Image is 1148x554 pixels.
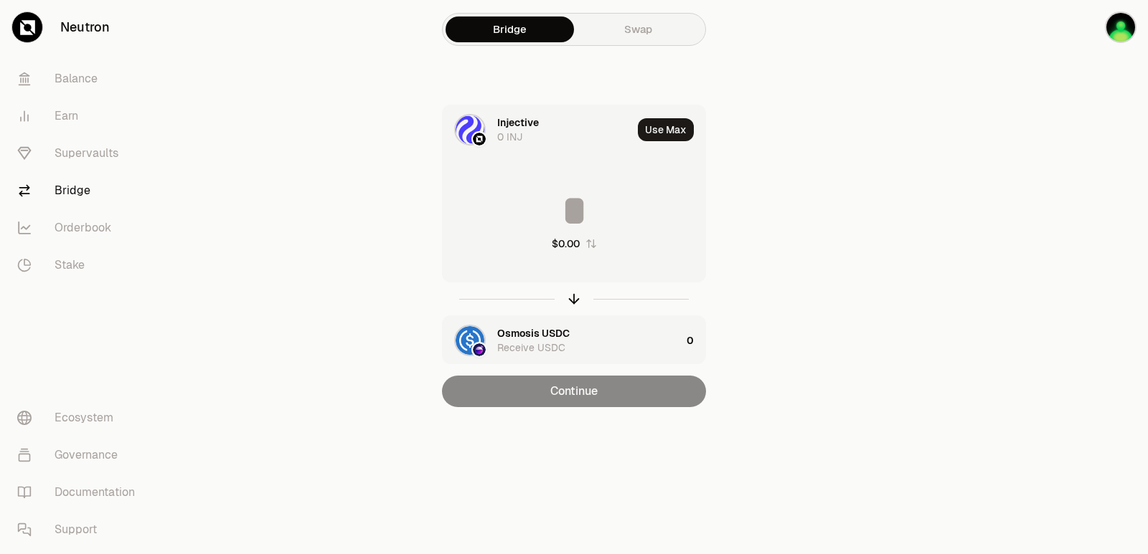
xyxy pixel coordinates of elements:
[638,118,694,141] button: Use Max
[6,60,155,97] a: Balance
[1105,11,1137,43] img: sandy mercy
[446,16,574,42] a: Bridge
[6,436,155,474] a: Governance
[6,511,155,548] a: Support
[6,172,155,209] a: Bridge
[497,340,565,355] div: Receive USDC
[443,316,681,365] div: USDC LogoOsmosis LogoOsmosis USDCReceive USDC
[473,343,486,356] img: Osmosis Logo
[574,16,702,42] a: Swap
[6,474,155,511] a: Documentation
[497,115,539,130] div: Injective
[456,326,484,355] img: USDC Logo
[6,209,155,247] a: Orderbook
[6,97,155,135] a: Earn
[552,237,597,251] button: $0.00
[443,316,705,365] button: USDC LogoOsmosis LogoOsmosis USDCReceive USDC0
[497,326,570,340] div: Osmosis USDC
[497,130,522,144] div: 0 INJ
[6,135,155,172] a: Supervaults
[552,237,580,251] div: $0.00
[6,399,155,436] a: Ecosystem
[473,133,486,145] img: Neutron Logo
[6,247,155,284] a: Stake
[687,316,705,365] div: 0
[443,105,632,154] div: INJ LogoNeutron LogoInjective0 INJ
[456,115,484,144] img: INJ Logo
